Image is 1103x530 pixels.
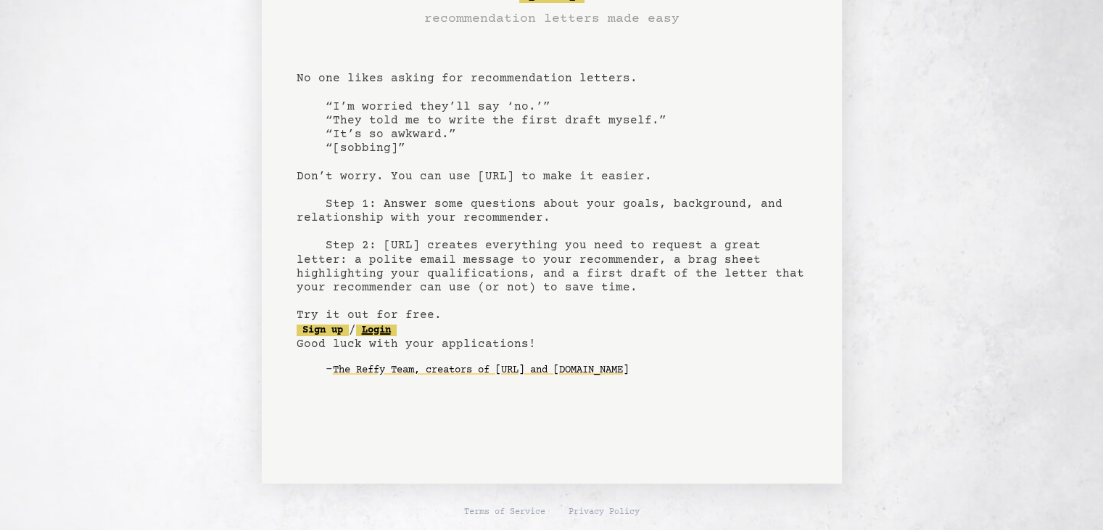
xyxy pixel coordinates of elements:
[356,325,397,336] a: Login
[424,9,679,29] h3: recommendation letters made easy
[326,363,807,378] div: -
[297,325,349,336] a: Sign up
[569,507,640,518] a: Privacy Policy
[333,359,629,382] a: The Reffy Team, creators of [URL] and [DOMAIN_NAME]
[464,507,545,518] a: Terms of Service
